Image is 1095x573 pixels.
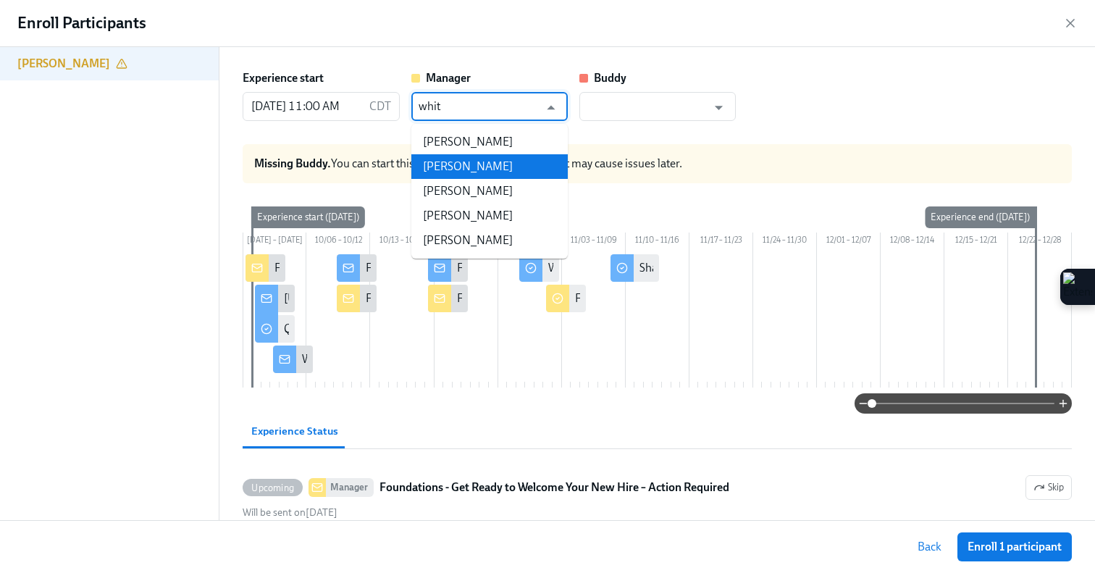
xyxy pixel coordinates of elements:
[426,71,471,85] strong: Manager
[17,12,146,34] h4: Enroll Participants
[411,179,568,204] li: [PERSON_NAME]
[243,482,303,493] span: Upcoming
[457,260,616,276] div: Foundations - Half Way Check in
[251,423,338,440] span: Experience Status
[254,156,331,170] strong: Missing Buddy.
[944,233,1008,251] div: 12/15 – 12/21
[689,233,753,251] div: 11/17 – 11/23
[243,70,324,86] label: Experience start
[907,532,952,561] button: Back
[548,260,789,276] div: Wrapping Up Foundations – Final Week Check-In
[925,206,1036,228] div: Experience end ([DATE])
[1025,475,1072,500] button: UpcomingManagerFoundations - Get Ready to Welcome Your New Hire – Action RequiredWill be sent on[...
[626,233,689,251] div: 11/10 – 11/16
[379,479,729,496] strong: Foundations - Get Ready to Welcome Your New Hire – Action Required
[1063,272,1092,301] img: Extension Icon
[243,506,337,519] span: Monday, September 29th 2025, 11:00 am
[918,540,941,554] span: Back
[243,233,306,251] div: [DATE] – [DATE]
[708,96,730,119] button: Open
[251,206,365,228] div: Experience start ([DATE])
[1008,233,1072,251] div: 12/22 – 12/28
[411,204,568,228] li: [PERSON_NAME]
[366,290,695,306] div: Foundations - Week 2 – Onboarding Check-In for [New Hire Name]
[540,96,562,119] button: Close
[370,233,434,251] div: 10/13 – 10/19
[411,228,568,253] li: [PERSON_NAME]
[1033,480,1064,495] span: Skip
[254,156,682,170] span: You can start this experience without them, but it may cause issues later.
[302,351,512,367] div: Welcome to Foundations – What to Expect!
[594,71,626,85] strong: Buddy
[562,233,626,251] div: 11/03 – 11/09
[457,290,601,306] div: Foundations - Halfway Check
[17,56,110,72] h6: [PERSON_NAME]
[369,99,391,114] p: CDT
[411,154,568,179] li: [PERSON_NAME]
[411,130,568,154] li: [PERSON_NAME]
[968,540,1062,554] span: Enroll 1 participant
[881,233,944,251] div: 12/08 – 12/14
[366,260,605,276] div: Foundations - Week 2 Check-In – How’s It Going?
[284,321,527,337] div: Quick Survey – Help Us Make Foundations Better!
[817,233,881,251] div: 12/01 – 12/07
[639,260,823,276] div: Share Your Feedback on Foundations
[326,478,374,497] div: Manager
[284,290,676,306] div: [UB Foundations - [PERSON_NAME] + LATAM] A new experience starts [DATE]!
[306,233,370,251] div: 10/06 – 10/12
[274,260,620,276] div: Foundations - Get Ready to Welcome Your New Hire – Action Required
[575,290,895,306] div: Foundations Week 5 – Wrap-Up + Capstone for [New Hire Name]
[753,233,817,251] div: 11/24 – 11/30
[957,532,1072,561] button: Enroll 1 participant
